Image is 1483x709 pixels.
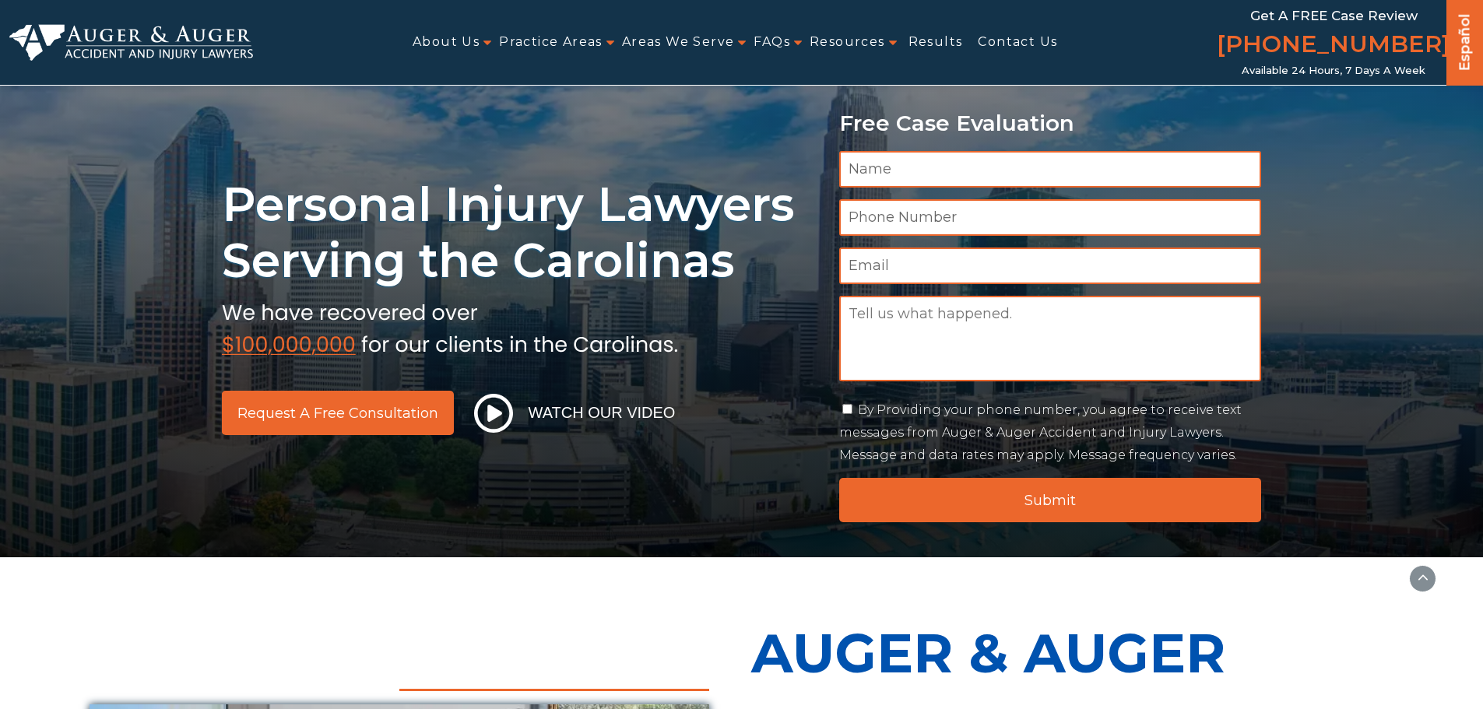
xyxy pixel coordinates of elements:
img: Auger & Auger Accident and Injury Lawyers Logo [9,24,253,61]
a: FAQs [754,25,790,60]
a: About Us [413,25,480,60]
button: scroll to up [1409,565,1436,592]
a: Areas We Serve [622,25,735,60]
p: Auger & Auger [751,604,1394,702]
input: Phone Number [839,199,1262,236]
input: Name [839,151,1262,188]
label: By Providing your phone number, you agree to receive text messages from Auger & Auger Accident an... [839,402,1242,462]
a: Results [908,25,963,60]
a: Contact Us [978,25,1057,60]
span: Available 24 Hours, 7 Days a Week [1242,65,1425,77]
input: Submit [839,478,1262,522]
h1: Personal Injury Lawyers Serving the Carolinas [222,177,821,289]
a: Resources [810,25,885,60]
a: [PHONE_NUMBER] [1217,27,1450,65]
a: Practice Areas [499,25,603,60]
p: Free Case Evaluation [839,111,1262,135]
input: Email [839,247,1262,284]
span: Get a FREE Case Review [1250,8,1418,23]
span: Request a Free Consultation [237,406,438,420]
a: Request a Free Consultation [222,391,454,435]
img: sub text [222,297,678,356]
button: Watch Our Video [469,393,680,433]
